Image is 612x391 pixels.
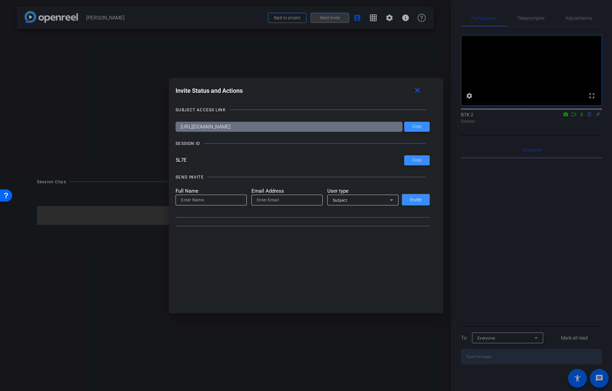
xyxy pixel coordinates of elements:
mat-label: Full Name [176,187,247,195]
button: Copy [404,155,430,165]
span: Subject [333,198,347,203]
span: Copy [412,158,422,163]
div: Invite Status and Actions [176,85,430,97]
mat-label: User type [327,187,398,195]
openreel-title-line: SEND INVITE [176,174,430,181]
div: SUBJECT ACCESS LINK [176,107,226,113]
input: Enter Name [181,196,241,204]
div: SEND INVITE [176,174,203,181]
input: Enter Email [257,196,317,204]
mat-label: Email Address [251,187,323,195]
openreel-title-line: SUBJECT ACCESS LINK [176,107,430,113]
openreel-title-line: SESSION ID [176,140,430,147]
span: Copy [412,124,422,129]
button: Copy [404,122,430,132]
div: SESSION ID [176,140,200,147]
mat-icon: close [413,86,422,95]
